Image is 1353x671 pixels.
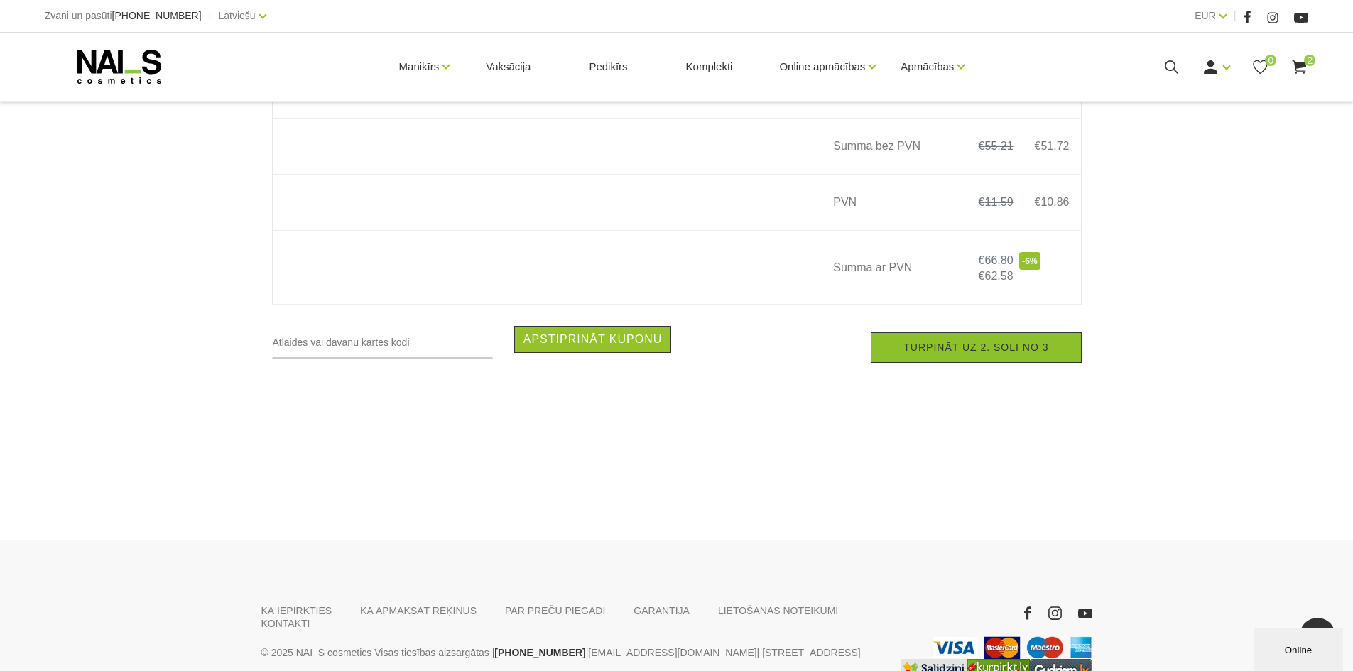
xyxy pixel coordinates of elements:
[1195,7,1216,24] a: EUR
[779,38,865,95] a: Online apmācības
[675,33,744,101] a: Komplekti
[979,140,985,152] s: €
[815,175,950,231] td: PVN
[1254,626,1346,671] iframe: chat widget
[979,270,985,282] span: €
[1040,140,1069,152] span: 51.72
[112,10,202,21] span: [PHONE_NUMBER]
[1019,252,1041,270] span: -6%
[815,119,950,175] td: Summa bez PVN
[979,196,985,208] s: €
[261,644,879,661] p: © 2025 NAI_S cosmetics Visas tiesības aizsargātas | | | [STREET_ADDRESS]
[209,7,212,25] span: |
[219,7,256,24] a: Latviešu
[985,140,1014,152] s: 55.21
[985,254,1014,266] s: 66.80
[514,326,672,353] button: Apstiprināt kuponu
[505,604,605,617] a: PAR PREČU PIEGĀDI
[272,326,493,359] input: Atlaides vai dāvanu kartes kodi
[577,33,639,101] a: Pedikīrs
[494,644,585,661] a: [PHONE_NUMBER]
[360,604,477,617] a: KĀ APMAKSĀT RĒĶINUS
[1265,55,1276,66] span: 0
[588,644,756,661] a: [EMAIL_ADDRESS][DOMAIN_NAME]
[634,604,690,617] a: GARANTIJA
[399,38,440,95] a: Manikīrs
[1035,196,1041,208] span: €
[979,254,985,266] s: €
[1234,7,1237,25] span: |
[45,7,202,25] div: Zvani un pasūti
[871,332,1081,363] a: Turpināt uz 2. soli no 3
[1290,58,1308,76] a: 2
[815,231,950,305] td: Summa ar PVN
[1040,196,1069,208] span: 10.86
[474,33,542,101] a: Vaksācija
[901,38,954,95] a: Apmācības
[261,604,332,617] a: KĀ IEPIRKTIES
[112,11,202,21] a: [PHONE_NUMBER]
[1035,140,1041,152] span: €
[985,270,1014,282] span: 62.58
[1304,55,1315,66] span: 2
[1251,58,1269,76] a: 0
[261,617,310,630] a: KONTAKTI
[718,604,838,617] a: LIETOŠANAS NOTEIKUMI
[985,196,1014,208] s: 11.59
